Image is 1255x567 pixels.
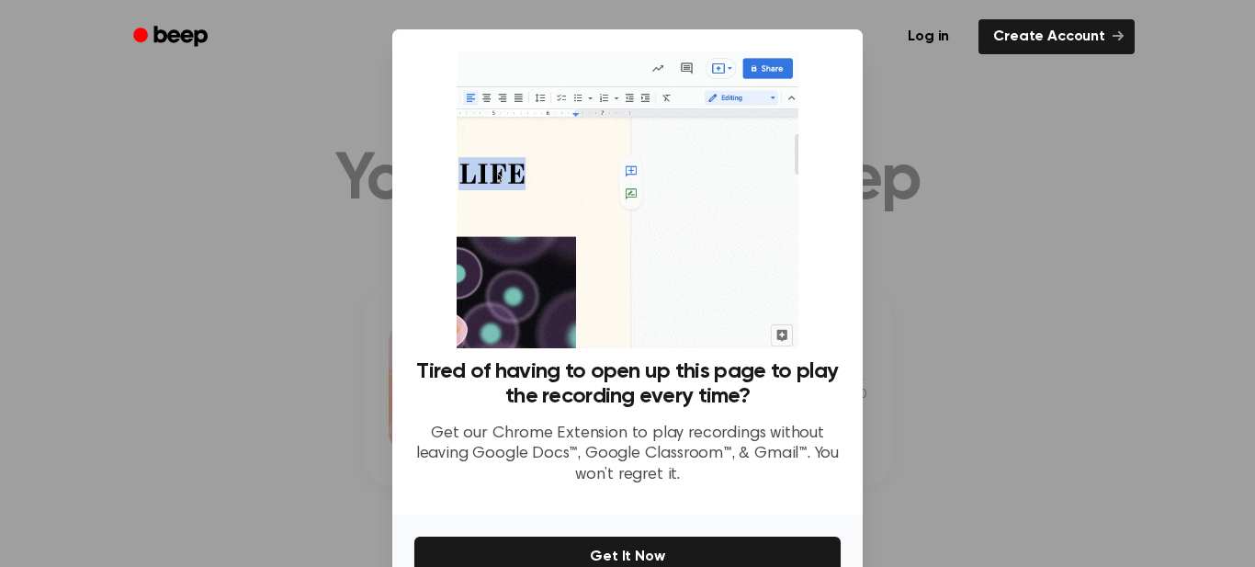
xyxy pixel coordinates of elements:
a: Beep [120,19,224,55]
h3: Tired of having to open up this page to play the recording every time? [414,359,841,409]
a: Create Account [978,19,1135,54]
img: Beep extension in action [457,51,797,348]
p: Get our Chrome Extension to play recordings without leaving Google Docs™, Google Classroom™, & Gm... [414,424,841,486]
a: Log in [889,16,967,58]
